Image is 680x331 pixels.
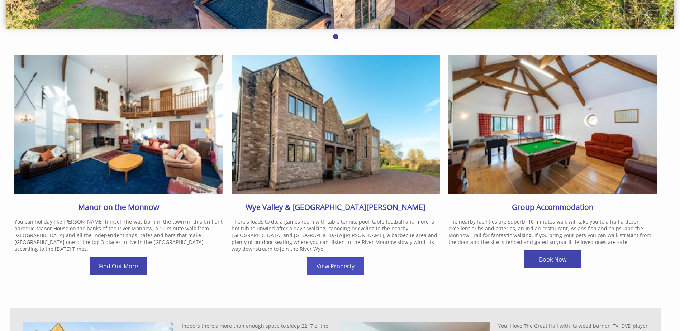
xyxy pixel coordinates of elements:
[90,257,147,275] a: Find Out More
[448,218,657,245] p: The nearby facilities are superb: 10 minutes walk will take you to a half a dozen excellent pubs ...
[448,202,657,212] h2: Group Accommodation
[232,202,440,212] h2: Wye Valley & [GEOGRAPHIC_DATA][PERSON_NAME]
[14,218,223,252] p: You can holiday like [PERSON_NAME] himself (he was born in the town) in this brilliant baroque Ma...
[524,250,581,268] a: Book Now
[307,257,364,275] a: View Property
[232,218,440,252] p: There's loads to do: a games room with table tennis, pool, table football and more; a hot tub to ...
[14,202,223,212] h2: Manor on the Monnow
